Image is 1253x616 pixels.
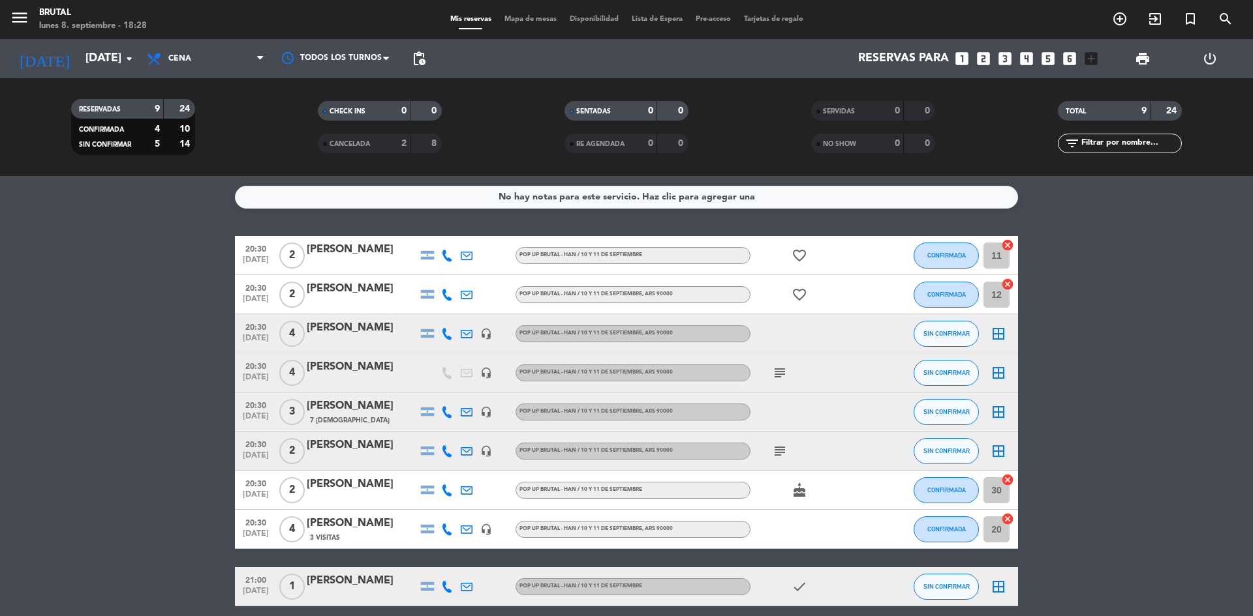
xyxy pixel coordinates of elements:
div: [PERSON_NAME] [307,241,418,258]
i: favorite_border [792,248,807,263]
i: menu [10,8,29,27]
button: CONFIRMADA [914,282,979,308]
span: Tarjetas de regalo [737,16,810,23]
i: headset_mic [480,445,492,457]
strong: 0 [895,106,900,115]
span: , ARS 90000 [642,330,673,336]
i: cancel [1001,239,1014,252]
strong: 0 [925,139,933,148]
span: CANCELADA [330,141,370,147]
i: [DATE] [10,44,79,73]
span: [DATE] [240,334,272,349]
strong: 4 [155,125,160,134]
strong: 0 [648,139,653,148]
span: RESERVADAS [79,106,121,113]
i: looks_4 [1018,50,1035,67]
span: Pop Up Brutal - Han / 10 y 11 de Septiembre [519,487,642,492]
strong: 9 [155,104,160,113]
span: SERVIDAS [823,108,855,115]
span: Pop Up Brutal - Han / 10 y 11 de Septiembre [519,409,673,414]
div: [PERSON_NAME] [307,476,418,493]
span: , ARS 90000 [642,526,673,531]
strong: 10 [179,125,193,134]
strong: 0 [401,106,407,115]
span: Pop Up Brutal - Han / 10 y 11 de Septiembre [519,330,673,336]
i: filter_list [1064,136,1080,151]
span: [DATE] [240,587,272,602]
span: CONFIRMADA [927,486,966,493]
span: TOTAL [1066,108,1086,115]
button: CONFIRMADA [914,242,979,269]
strong: 8 [431,139,439,148]
div: [PERSON_NAME] [307,572,418,589]
span: Pop Up Brutal - Han / 10 y 11 de Septiembre [519,291,673,297]
span: 4 [279,321,305,347]
span: , ARS 90000 [642,370,673,375]
strong: 9 [1141,106,1147,115]
span: print [1135,51,1151,66]
span: 2 [279,477,305,503]
input: Filtrar por nombre... [1080,136,1181,151]
i: headset_mic [480,328,492,340]
div: [PERSON_NAME] [307,398,418,415]
div: [PERSON_NAME] [307,437,418,454]
button: CONFIRMADA [914,477,979,503]
i: headset_mic [480,367,492,379]
span: Cena [168,54,191,63]
span: [DATE] [240,412,272,427]
button: SIN CONFIRMAR [914,399,979,425]
i: headset_mic [480,406,492,418]
span: SIN CONFIRMAR [923,330,970,337]
strong: 2 [401,139,407,148]
span: Pop Up Brutal - Han / 10 y 11 de Septiembre [519,252,642,257]
span: NO SHOW [823,141,856,147]
span: SIN CONFIRMAR [923,369,970,376]
span: RE AGENDADA [576,141,625,147]
span: 20:30 [240,280,272,295]
i: looks_one [953,50,970,67]
i: check [792,579,807,594]
i: looks_6 [1061,50,1078,67]
span: 20:30 [240,436,272,451]
strong: 24 [179,104,193,113]
span: 3 Visitas [310,533,340,543]
span: SIN CONFIRMAR [923,447,970,454]
span: CONFIRMADA [927,252,966,259]
span: CONFIRMADA [927,291,966,298]
strong: 0 [648,106,653,115]
span: [DATE] [240,529,272,544]
i: headset_mic [480,523,492,535]
div: Brutal [39,7,147,20]
span: 20:30 [240,358,272,373]
i: add_circle_outline [1112,11,1128,27]
strong: 5 [155,139,160,149]
span: , ARS 90000 [642,409,673,414]
i: power_settings_new [1202,51,1218,66]
span: SENTADAS [576,108,611,115]
i: subject [772,365,788,381]
span: SIN CONFIRMAR [923,583,970,590]
i: border_all [991,326,1006,342]
i: cancel [1001,512,1014,525]
span: CONFIRMADA [79,126,124,133]
i: border_all [991,579,1006,594]
span: CONFIRMADA [927,525,966,533]
i: looks_two [975,50,992,67]
span: 4 [279,360,305,386]
span: Reservas para [858,52,949,65]
button: menu [10,8,29,32]
i: search [1218,11,1233,27]
div: [PERSON_NAME] [307,359,418,375]
div: [PERSON_NAME] [307,319,418,336]
span: [DATE] [240,373,272,388]
span: Pop Up Brutal - Han / 10 y 11 de Septiembre [519,583,642,589]
i: favorite_border [792,287,807,302]
span: 20:30 [240,397,272,412]
span: Pre-acceso [689,16,737,23]
span: 4 [279,516,305,542]
span: Mapa de mesas [498,16,563,23]
strong: 0 [678,139,686,148]
i: subject [772,443,788,459]
span: 7 [DEMOGRAPHIC_DATA] [310,415,390,426]
i: looks_5 [1040,50,1057,67]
